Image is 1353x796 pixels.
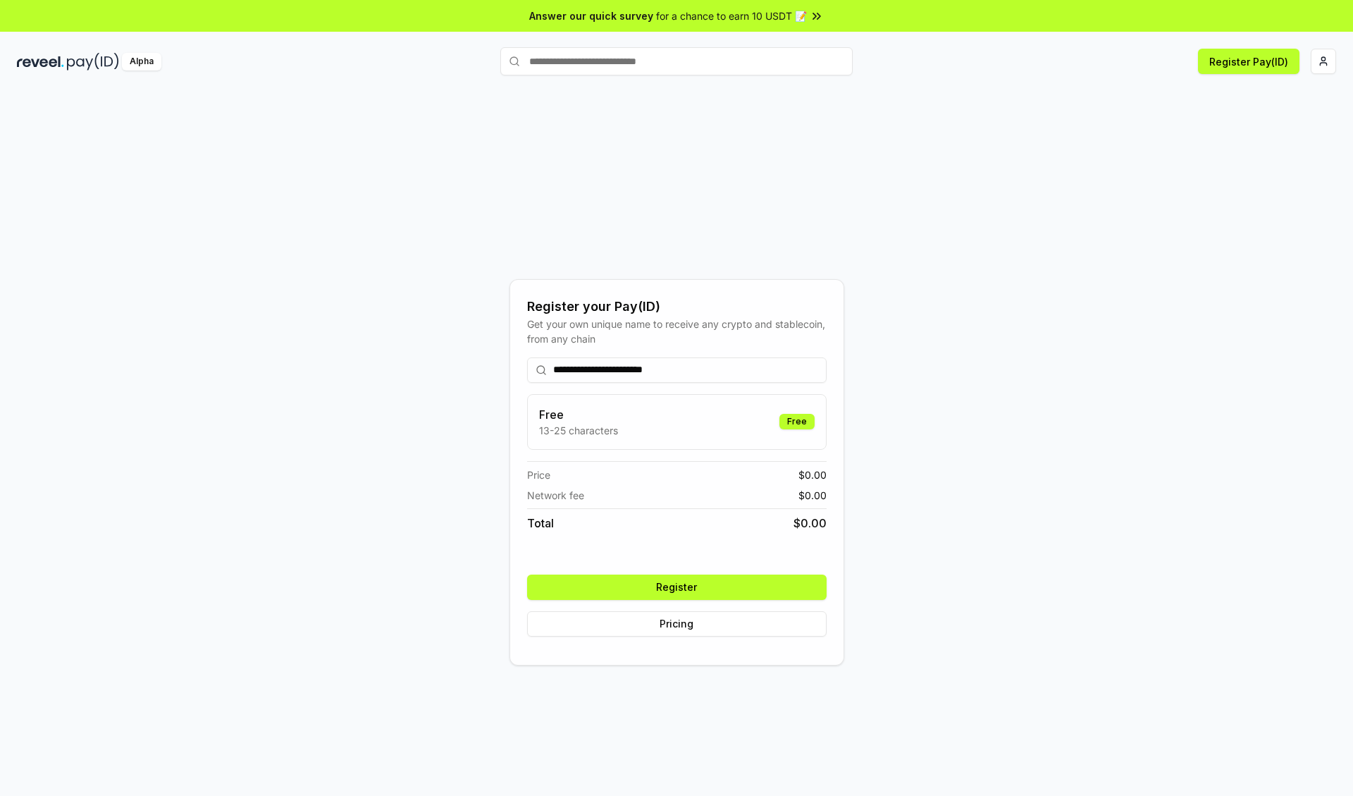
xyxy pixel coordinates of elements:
[527,515,554,532] span: Total
[798,467,827,482] span: $ 0.00
[527,317,827,346] div: Get your own unique name to receive any crypto and stablecoin, from any chain
[527,575,827,600] button: Register
[1198,49,1299,74] button: Register Pay(ID)
[798,488,827,503] span: $ 0.00
[779,414,815,429] div: Free
[656,8,807,23] span: for a chance to earn 10 USDT 📝
[122,53,161,71] div: Alpha
[539,423,618,438] p: 13-25 characters
[527,611,827,637] button: Pricing
[527,297,827,317] div: Register your Pay(ID)
[527,467,550,482] span: Price
[67,53,119,71] img: pay_id
[529,8,653,23] span: Answer our quick survey
[17,53,64,71] img: reveel_dark
[527,488,584,503] span: Network fee
[539,406,618,423] h3: Free
[793,515,827,532] span: $ 0.00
